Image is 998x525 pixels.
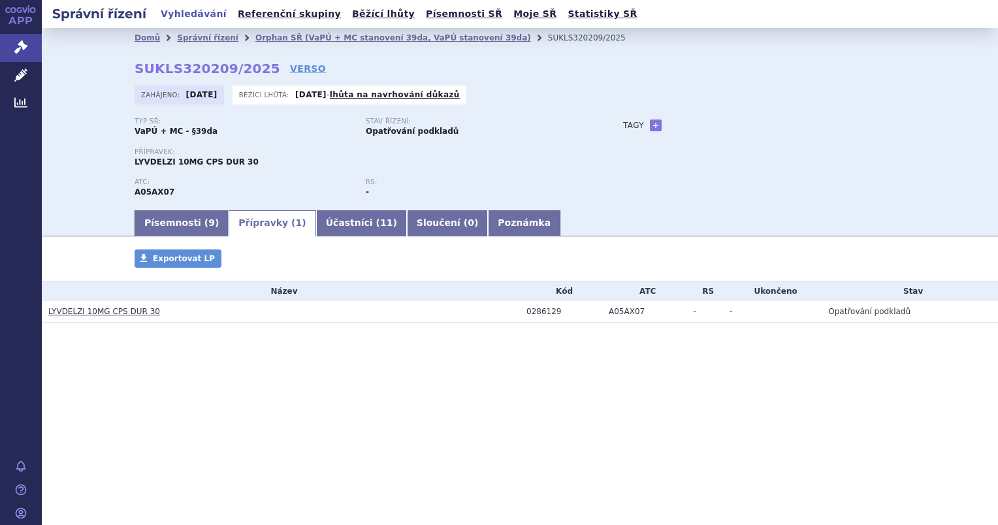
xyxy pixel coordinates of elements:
[234,5,345,23] a: Referenční skupiny
[468,217,474,228] span: 0
[141,89,182,100] span: Zahájeno:
[135,118,353,125] p: Typ SŘ:
[723,281,822,301] th: Ukončeno
[157,5,231,23] a: Vyhledávání
[135,33,160,42] a: Domů
[290,62,326,75] a: VERSO
[548,28,643,48] li: SUKLS320209/2025
[509,5,560,23] a: Moje SŘ
[135,61,280,76] strong: SUKLS320209/2025
[316,210,407,236] a: Účastníci (11)
[422,5,506,23] a: Písemnosti SŘ
[366,118,584,125] p: Stav řízení:
[295,90,327,99] strong: [DATE]
[255,33,531,42] a: Orphan SŘ (VaPÚ + MC stanovení 39da, VaPÚ stanovení 39da)
[42,281,520,301] th: Název
[330,90,460,99] a: lhůta na navrhování důkazů
[42,5,157,23] h2: Správní řízení
[822,281,998,301] th: Stav
[730,307,732,316] span: -
[153,254,215,263] span: Exportovat LP
[366,178,584,186] p: RS:
[822,301,998,323] td: Opatřování podkladů
[48,307,160,316] a: LYVDELZI 10MG CPS DUR 30
[135,148,597,156] p: Přípravek:
[135,210,229,236] a: Písemnosti (9)
[135,178,353,186] p: ATC:
[186,90,217,99] strong: [DATE]
[650,119,662,131] a: +
[366,187,369,197] strong: -
[135,127,217,136] strong: VaPÚ + MC - §39da
[135,187,174,197] strong: SELADELPAR
[623,118,644,133] h3: Tagy
[693,307,696,316] span: -
[135,157,259,167] span: LYVDELZI 10MG CPS DUR 30
[135,249,221,268] a: Exportovat LP
[208,217,215,228] span: 9
[407,210,488,236] a: Sloučení (0)
[348,5,419,23] a: Běžící lhůty
[295,89,460,100] p: -
[520,281,602,301] th: Kód
[526,307,602,316] div: 0286129
[229,210,315,236] a: Přípravky (1)
[380,217,393,228] span: 11
[177,33,238,42] a: Správní řízení
[602,301,686,323] td: SELADELPAR
[564,5,641,23] a: Statistiky SŘ
[239,89,292,100] span: Běžící lhůta:
[488,210,560,236] a: Poznámka
[296,217,302,228] span: 1
[602,281,686,301] th: ATC
[686,281,722,301] th: RS
[366,127,459,136] strong: Opatřování podkladů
